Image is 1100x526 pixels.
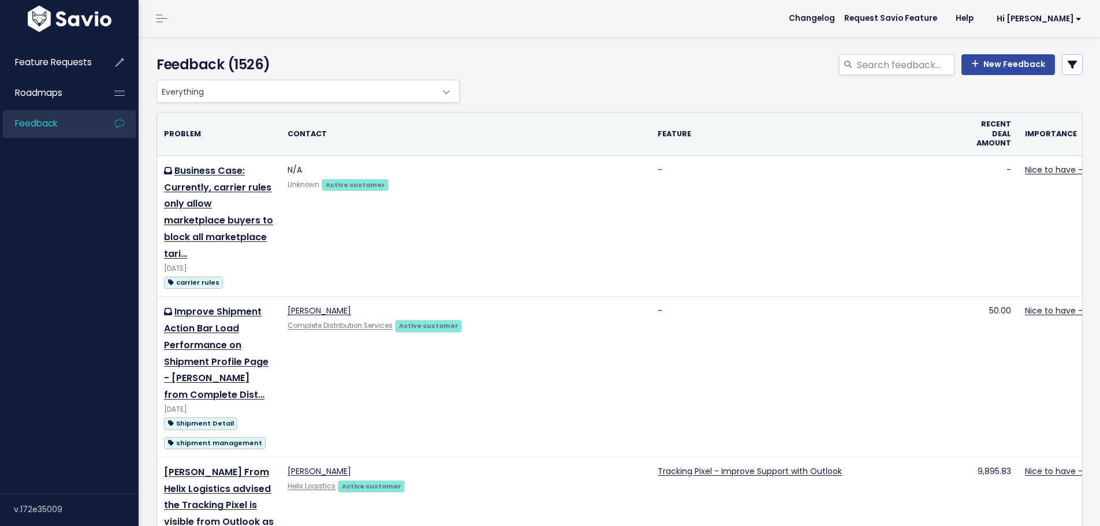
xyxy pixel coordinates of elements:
[658,465,842,477] a: Tracking Pixel - Improve Support with Outlook
[164,404,274,416] div: [DATE]
[164,417,237,430] span: Shipment Detail
[15,56,92,68] span: Feature Requests
[288,482,335,491] a: Helix Logistics
[970,113,1018,155] th: Recent deal amount
[399,321,458,330] strong: Active customer
[14,494,139,524] div: v.172e35009
[288,305,351,316] a: [PERSON_NAME]
[3,110,96,137] a: Feedback
[25,6,114,32] img: logo-white.9d6f32f41409.svg
[164,435,266,450] a: shipment management
[961,54,1055,75] a: New Feedback
[970,155,1018,296] td: -
[288,180,319,189] span: Unknown
[281,113,651,155] th: Contact
[651,155,970,296] td: -
[164,277,223,289] span: carrier rules
[15,87,62,99] span: Roadmaps
[395,319,462,331] a: Active customer
[856,54,954,75] input: Search feedback...
[983,10,1091,28] a: Hi [PERSON_NAME]
[322,178,389,190] a: Active customer
[15,117,57,129] span: Feedback
[164,275,223,289] a: carrier rules
[3,80,96,106] a: Roadmaps
[651,297,970,457] td: -
[970,297,1018,457] td: 50.00
[164,305,269,401] a: Improve Shipment Action Bar Load Performance on Shipment Profile Page - [PERSON_NAME] from Comple...
[288,465,351,477] a: [PERSON_NAME]
[164,164,273,260] a: Business Case: Currently, carrier rules only allow marketplace buyers to block all marketplace tari…
[3,49,96,76] a: Feature Requests
[835,10,946,27] a: Request Savio Feature
[156,80,460,103] span: Everything
[288,321,393,330] a: Complete Distribution Services
[789,14,835,23] span: Changelog
[157,80,436,102] span: Everything
[157,113,281,155] th: Problem
[156,54,454,75] h4: Feedback (1526)
[164,263,274,275] div: [DATE]
[342,482,401,491] strong: Active customer
[326,180,385,189] strong: Active customer
[164,416,237,430] a: Shipment Detail
[164,437,266,449] span: shipment management
[651,113,970,155] th: Feature
[946,10,983,27] a: Help
[338,480,405,491] a: Active customer
[997,14,1082,23] span: Hi [PERSON_NAME]
[281,155,651,296] td: N/A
